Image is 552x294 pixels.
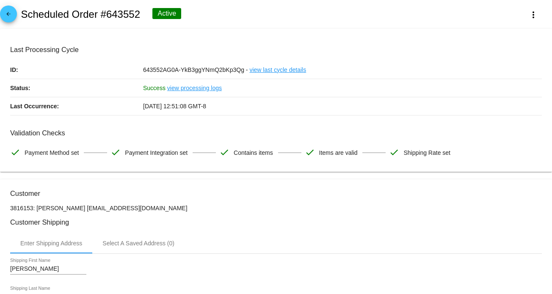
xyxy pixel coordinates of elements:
span: Success [143,85,166,91]
p: 3816153: [PERSON_NAME] [EMAIL_ADDRESS][DOMAIN_NAME] [10,205,542,212]
h3: Validation Checks [10,129,542,137]
span: [DATE] 12:51:08 GMT-8 [143,103,206,110]
span: Payment Integration set [125,144,188,162]
mat-icon: check [305,147,315,157]
span: Items are valid [319,144,358,162]
span: Shipping Rate set [403,144,450,162]
mat-icon: check [10,147,20,157]
h3: Customer [10,190,542,198]
mat-icon: check [389,147,399,157]
span: Payment Method set [25,144,79,162]
span: Contains items [234,144,273,162]
p: Last Occurrence: [10,97,143,115]
a: view processing logs [167,79,222,97]
span: 643552AG0A-YkB3ggYNmQ2bKp3Qg - [143,66,248,73]
mat-icon: check [110,147,121,157]
div: Enter Shipping Address [20,240,82,247]
div: Select A Saved Address (0) [102,240,174,247]
h2: Scheduled Order #643552 [21,8,140,20]
p: ID: [10,61,143,79]
mat-icon: more_vert [528,10,538,20]
div: Active [152,8,181,19]
a: view last cycle details [249,61,306,79]
mat-icon: arrow_back [3,11,14,21]
p: Status: [10,79,143,97]
mat-icon: check [219,147,229,157]
h3: Customer Shipping [10,218,542,226]
h3: Last Processing Cycle [10,46,542,54]
input: Shipping First Name [10,266,86,272]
